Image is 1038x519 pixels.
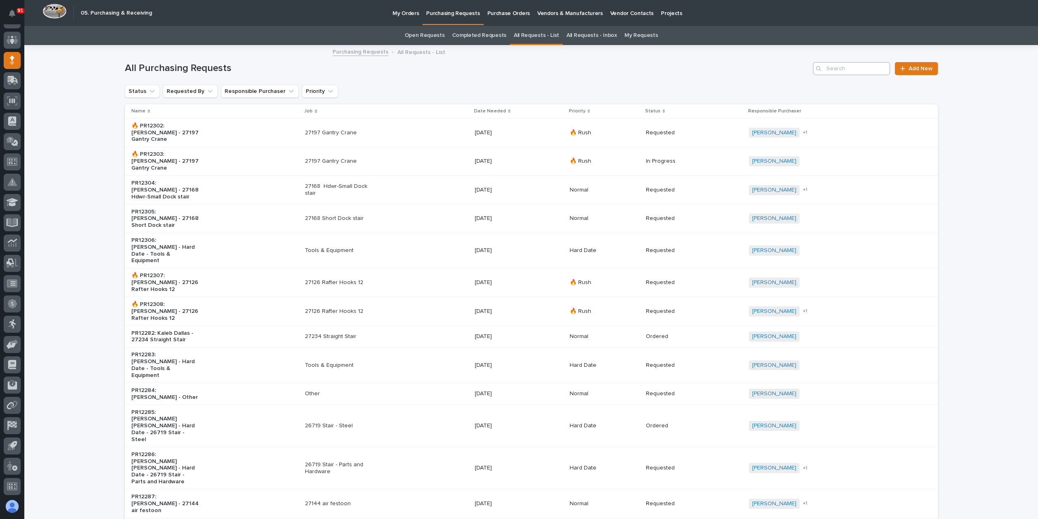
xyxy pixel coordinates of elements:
[803,309,807,314] span: + 1
[305,333,373,340] p: 27234 Straight Stair
[803,187,807,192] span: + 1
[646,362,714,369] p: Requested
[475,187,543,194] p: [DATE]
[475,215,543,222] p: [DATE]
[131,180,199,200] p: PR12304: [PERSON_NAME] - 27168 Hdwr-Small Dock stair
[125,347,938,383] tr: PR12283: [PERSON_NAME] - Hard Date - Tools & EquipmentTools & Equipment[DATE]Hard DateRequested[P...
[305,422,373,429] p: 26719 Stair - Steel
[752,362,796,369] a: [PERSON_NAME]
[752,422,796,429] a: [PERSON_NAME]
[131,151,199,171] p: 🔥 PR12303: [PERSON_NAME] - 27197 Gantry Crane
[646,390,714,397] p: Requested
[748,107,801,116] p: Responsible Purchaser
[570,362,637,369] p: Hard Date
[305,215,373,222] p: 27168 Short Dock stair
[646,247,714,254] p: Requested
[131,107,146,116] p: Name
[752,247,796,254] a: [PERSON_NAME]
[646,129,714,136] p: Requested
[125,489,938,518] tr: PR12287: [PERSON_NAME] - 27144 air festoon27144 air festoon[DATE]NormalRequested[PERSON_NAME] +1
[475,465,543,472] p: [DATE]
[646,158,714,165] p: In Progress
[752,279,796,286] a: [PERSON_NAME]
[752,308,796,315] a: [PERSON_NAME]
[475,158,543,165] p: [DATE]
[752,465,796,472] a: [PERSON_NAME]
[475,279,543,286] p: [DATE]
[752,158,796,165] a: [PERSON_NAME]
[570,247,637,254] p: Hard Date
[332,47,388,56] a: Purchasing Requests
[131,409,199,443] p: PR12285: [PERSON_NAME] [PERSON_NAME] - Hard Date - 26719 Stair - Steel
[131,301,199,321] p: 🔥 PR12308: [PERSON_NAME] - 27126 Rafter Hooks 12
[125,118,938,147] tr: 🔥 PR12302: [PERSON_NAME] - 27197 Gantry Crane27197 Gantry Crane[DATE]🔥 RushRequested[PERSON_NAME] +1
[405,26,445,45] a: Open Requests
[803,130,807,135] span: + 1
[570,390,637,397] p: Normal
[569,107,585,116] p: Priority
[752,500,796,507] a: [PERSON_NAME]
[125,297,938,326] tr: 🔥 PR12308: [PERSON_NAME] - 27126 Rafter Hooks 1227126 Rafter Hooks 12[DATE]🔥 RushRequested[PERSON...
[570,129,637,136] p: 🔥 Rush
[305,308,373,315] p: 27126 Rafter Hooks 12
[570,308,637,315] p: 🔥 Rush
[4,498,21,515] button: users-avatar
[305,362,373,369] p: Tools & Equipment
[646,465,714,472] p: Requested
[570,333,637,340] p: Normal
[646,333,714,340] p: Ordered
[125,383,938,405] tr: PR12284: [PERSON_NAME] - OtherOther[DATE]NormalRequested[PERSON_NAME]
[646,500,714,507] p: Requested
[4,5,21,22] button: Notifications
[125,204,938,233] tr: PR12305: [PERSON_NAME] - 27168 Short Dock stair27168 Short Dock stair[DATE]NormalRequested[PERSON...
[131,209,199,229] p: PR12305: [PERSON_NAME] - 27168 Short Dock stair
[646,422,714,429] p: Ordered
[646,308,714,315] p: Requested
[475,422,543,429] p: [DATE]
[131,387,199,401] p: PR12284: [PERSON_NAME] - Other
[305,183,373,197] p: 27168 Hdwr-Small Dock stair
[304,107,313,116] p: Job
[131,272,199,293] p: 🔥 PR12307: [PERSON_NAME] - 27126 Rafter Hooks 12
[646,187,714,194] p: Requested
[125,233,938,268] tr: PR12306: [PERSON_NAME] - Hard Date - Tools & EquipmentTools & Equipment[DATE]Hard DateRequested[P...
[475,500,543,507] p: [DATE]
[125,147,938,176] tr: 🔥 PR12303: [PERSON_NAME] - 27197 Gantry Crane27197 Gantry Crane[DATE]🔥 RushIn Progress[PERSON_NAME]
[305,279,373,286] p: 27126 Rafter Hooks 12
[163,85,218,98] button: Requested By
[803,501,807,506] span: + 1
[566,26,617,45] a: All Requests - Inbox
[752,129,796,136] a: [PERSON_NAME]
[131,451,199,485] p: PR12286: [PERSON_NAME] [PERSON_NAME] - Hard Date - 26719 Stair - Parts and Hardware
[475,362,543,369] p: [DATE]
[10,10,21,23] div: Notifications91
[570,422,637,429] p: Hard Date
[803,466,807,471] span: + 1
[302,85,338,98] button: Priority
[131,351,199,379] p: PR12283: [PERSON_NAME] - Hard Date - Tools & Equipment
[305,390,373,397] p: Other
[452,26,506,45] a: Completed Requests
[397,47,445,56] p: All Requests - List
[131,123,199,143] p: 🔥 PR12302: [PERSON_NAME] - 27197 Gantry Crane
[125,447,938,489] tr: PR12286: [PERSON_NAME] [PERSON_NAME] - Hard Date - 26719 Stair - Parts and Hardware26719 Stair - ...
[752,187,796,194] a: [PERSON_NAME]
[813,62,890,75] input: Search
[752,390,796,397] a: [PERSON_NAME]
[752,215,796,222] a: [PERSON_NAME]
[752,333,796,340] a: [PERSON_NAME]
[131,237,199,264] p: PR12306: [PERSON_NAME] - Hard Date - Tools & Equipment
[514,26,559,45] a: All Requests - List
[221,85,299,98] button: Responsible Purchaser
[570,500,637,507] p: Normal
[125,405,938,447] tr: PR12285: [PERSON_NAME] [PERSON_NAME] - Hard Date - 26719 Stair - Steel26719 Stair - Steel[DATE]Ha...
[474,107,506,116] p: Date Needed
[305,247,373,254] p: Tools & Equipment
[305,129,373,136] p: 27197 Gantry Crane
[131,493,199,514] p: PR12287: [PERSON_NAME] - 27144 air festoon
[570,158,637,165] p: 🔥 Rush
[305,158,373,165] p: 27197 Gantry Crane
[475,333,543,340] p: [DATE]
[909,66,933,71] span: Add New
[305,461,373,475] p: 26719 Stair - Parts and Hardware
